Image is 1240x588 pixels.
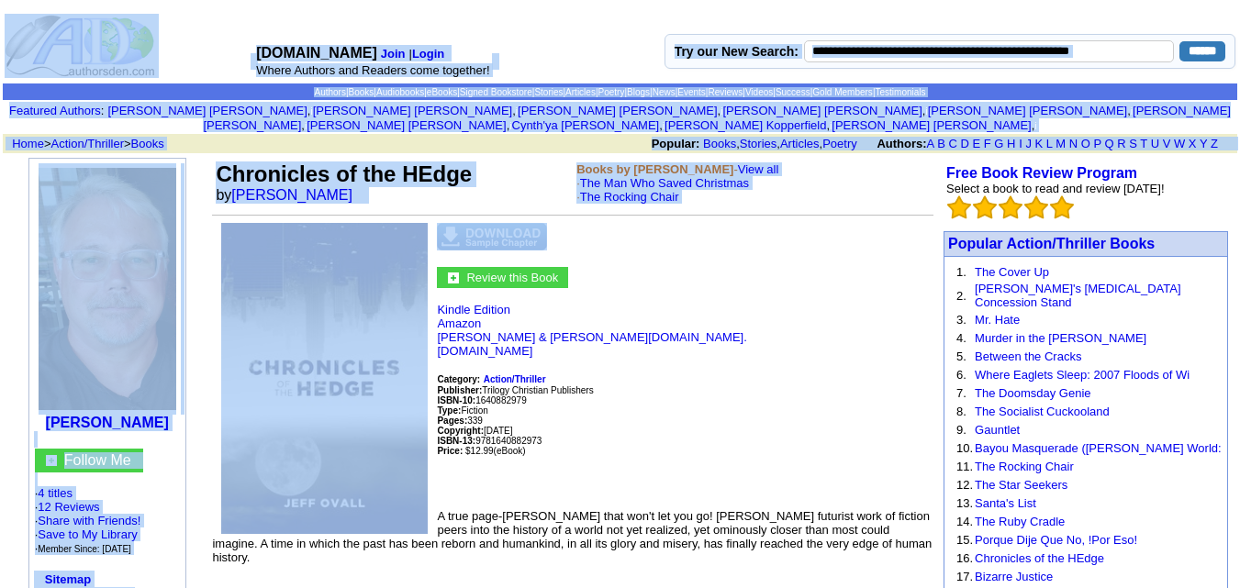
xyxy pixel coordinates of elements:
[960,137,968,150] a: D
[627,87,650,97] a: Blogs
[437,330,746,344] a: [PERSON_NAME] & [PERSON_NAME][DOMAIN_NAME].
[580,190,679,204] a: The Rocking Chair
[6,137,164,150] font: > >
[1007,137,1015,150] a: H
[256,63,489,77] font: Where Authors and Readers come together!
[1046,137,1053,150] a: L
[437,395,475,405] b: ISBN-10:
[1200,137,1207,150] a: Y
[349,87,374,97] a: Books
[107,104,307,117] a: [PERSON_NAME] [PERSON_NAME]
[38,500,99,514] a: 12 Reviews
[38,544,131,554] font: Member Since: [DATE]
[381,47,406,61] a: Join
[35,514,141,555] font: · · ·
[305,121,307,131] font: i
[256,45,377,61] font: [DOMAIN_NAME]
[947,195,971,219] img: bigemptystars.png
[39,168,176,410] img: 45414.jpg
[738,162,779,176] a: View all
[437,316,481,330] a: Amazon
[1163,137,1171,150] a: V
[509,121,511,131] font: i
[408,47,447,61] font: |
[973,195,997,219] img: bigemptystars.png
[376,87,424,97] a: Audiobooks
[975,533,1137,547] a: Porque Dije Que No, !Por Eso!
[946,182,1165,195] font: Select a book to read and review [DATE]!
[708,87,743,97] a: Reviews
[576,162,733,176] b: Books by [PERSON_NAME]
[1069,137,1078,150] a: N
[975,368,1190,382] a: Where Eaglets Sleep: 2007 Floods of Wi
[580,176,749,190] a: The Man Who Saved Christmas
[437,374,480,384] b: Category:
[975,349,1081,363] a: Between the Cracks
[107,104,1231,132] font: , , , , , , , , , ,
[465,446,494,456] font: $12.99
[46,415,169,430] a: [PERSON_NAME]
[131,137,164,150] a: Books
[38,486,73,500] a: 4 titles
[437,303,510,316] a: Kindle Edition
[576,176,749,204] font: ·
[956,496,973,510] font: 13.
[1093,137,1100,150] a: P
[984,137,991,150] a: F
[956,368,966,382] font: 6.
[427,87,457,97] a: eBooks
[653,87,676,97] a: News
[1104,137,1113,150] a: Q
[975,331,1146,345] a: Murder in the [PERSON_NAME]
[975,551,1104,565] a: Chronicles of the HEdge
[722,104,922,117] a: [PERSON_NAME] [PERSON_NAME]
[956,441,973,455] font: 10.
[1174,137,1185,150] a: W
[38,527,137,541] a: Save to My Library
[665,118,826,132] a: [PERSON_NAME] Kopperfield
[576,162,778,204] font: -
[437,476,896,494] iframe: fb:like Facebook Social Plugin
[437,344,532,358] a: [DOMAIN_NAME]
[745,87,773,97] a: Videos
[51,137,124,150] a: Action/Thriller
[313,104,512,117] a: [PERSON_NAME] [PERSON_NAME]
[231,187,352,203] a: [PERSON_NAME]
[975,282,1181,309] a: [PERSON_NAME]'s [MEDICAL_DATA] Concession Stand
[565,87,596,97] a: Articles
[437,385,593,395] font: Trilogy Christian Publishers
[1024,195,1048,219] img: bigemptystars.png
[975,478,1067,492] a: The Star Seekers
[956,533,973,547] font: 15.
[812,87,873,97] a: Gold Members
[203,104,1231,132] a: [PERSON_NAME] [PERSON_NAME]
[776,87,810,97] a: Success
[1151,137,1159,150] a: U
[9,104,101,117] a: Featured Authors
[412,47,444,61] a: Login
[927,137,934,150] a: A
[460,87,532,97] a: Signed Bookstore
[212,509,932,564] font: A true page-[PERSON_NAME] that won't let you go! [PERSON_NAME] futurist work of fiction peers int...
[466,271,558,284] font: Review this Book
[314,87,345,97] a: Authors
[307,118,506,132] a: [PERSON_NAME] [PERSON_NAME]
[956,349,966,363] font: 5.
[518,104,717,117] a: [PERSON_NAME] [PERSON_NAME]
[975,265,1049,279] a: The Cover Up
[948,236,1155,251] a: Popular Action/Thriller Books
[1189,137,1197,150] a: X
[948,137,956,150] a: C
[956,331,966,345] font: 4.
[875,87,925,97] a: Testimonials
[946,165,1137,181] a: Free Book Review Program
[437,436,542,446] font: 9781640882973
[740,137,776,150] a: Stories
[484,426,512,436] font: [DATE]
[437,446,463,456] b: Price:
[1050,195,1074,219] img: bigemptystars.png
[512,118,660,132] a: Cynth'ya [PERSON_NAME]
[221,223,428,534] img: 16950.jpg
[38,514,140,527] a: Share with Friends!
